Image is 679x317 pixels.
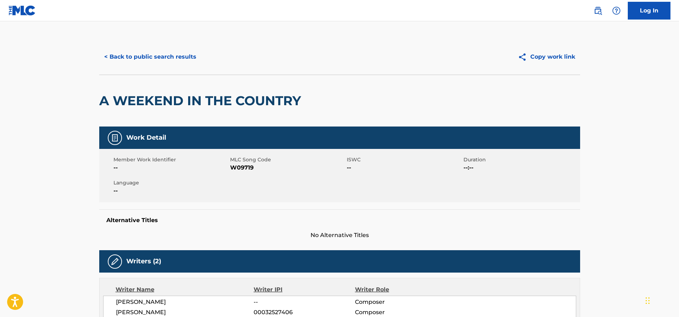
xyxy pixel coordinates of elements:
[111,257,119,266] img: Writers
[99,231,580,240] span: No Alternative Titles
[513,48,580,66] button: Copy work link
[113,156,228,163] span: Member Work Identifier
[646,290,650,311] div: Drag
[116,308,254,317] span: [PERSON_NAME]
[9,5,36,16] img: MLC Logo
[659,208,679,265] iframe: Resource Center
[230,163,345,172] span: W09719
[591,4,605,18] a: Public Search
[113,163,228,172] span: --
[347,156,462,163] span: ISWC
[106,217,573,224] h5: Alternative Titles
[111,134,119,142] img: Work Detail
[355,308,447,317] span: Composer
[355,298,447,306] span: Composer
[612,6,621,15] img: help
[99,48,201,66] button: < Back to public search results
[463,163,578,172] span: --:--
[126,134,166,142] h5: Work Detail
[116,285,254,294] div: Writer Name
[463,156,578,163] span: Duration
[643,283,679,317] iframe: Chat Widget
[254,308,355,317] span: 00032527406
[99,93,304,109] h2: A WEEKEND IN THE COUNTRY
[609,4,624,18] div: Help
[628,2,670,20] a: Log In
[113,179,228,187] span: Language
[126,257,161,265] h5: Writers (2)
[518,53,530,61] img: Copy work link
[347,163,462,172] span: --
[254,298,355,306] span: --
[116,298,254,306] span: [PERSON_NAME]
[113,187,228,195] span: --
[594,6,602,15] img: search
[254,285,355,294] div: Writer IPI
[355,285,447,294] div: Writer Role
[230,156,345,163] span: MLC Song Code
